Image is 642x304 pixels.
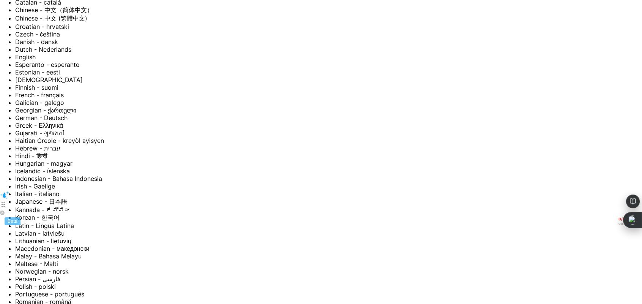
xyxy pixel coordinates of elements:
a: Macedonian - македонски [15,245,90,252]
a: [DEMOGRAPHIC_DATA] [15,76,83,84]
a: Irish - Gaeilge [15,182,55,190]
a: Gujarati - ગુજરાતી [15,129,65,137]
a: Chinese - 中文 (繁體中文) [15,14,87,22]
span: 0 / 0 [618,217,637,222]
a: Finnish - suomi [15,84,58,91]
a: German - Deutsch [15,114,68,122]
a: Japanese - 日本語 [15,198,67,205]
a: Icelandic - íslenska [15,167,70,175]
div: Beta [5,217,20,225]
a: Kannada - ಕನ್ನಡ [15,206,71,214]
span: used queries [618,222,637,225]
a: Hebrew - ‎‫עברית‬‎ [15,144,60,152]
a: Portuguese - português [15,290,84,298]
a: Estonian - eesti [15,68,60,76]
a: Malay - Bahasa Melayu [15,252,82,260]
a: Latvian - latviešu [15,230,65,237]
a: Lithuanian - lietuvių [15,237,71,245]
a: Chinese - 中文（简体中文） [15,6,93,14]
a: Maltese - Malti [15,260,58,268]
a: Polish - polski [15,283,56,290]
a: Latin - Lingua Latina [15,222,74,230]
a: French - français [15,91,64,99]
a: Esperanto - esperanto [15,61,80,68]
a: Persian - ‎‫فارسی‬‎ [15,275,60,283]
a: Croatian - hrvatski [15,23,69,30]
a: Czech - čeština [15,30,60,38]
a: Galician - galego [15,99,64,106]
a: Haitian Creole - kreyòl ayisyen [15,137,104,144]
a: Indonesian - Bahasa Indonesia [15,175,102,182]
a: Norwegian - norsk [15,268,69,275]
a: Korean - 한국어 [15,214,60,221]
a: Hindi - हिन्दी [15,152,47,160]
a: English [15,53,36,61]
a: Greek - Ελληνικά [15,122,63,129]
a: Italian - italiano [15,190,60,198]
a: Dutch - Nederlands [15,46,71,53]
a: Hungarian - magyar [15,160,72,167]
a: Danish - dansk [15,38,58,46]
a: Georgian - ქართული [15,106,76,114]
